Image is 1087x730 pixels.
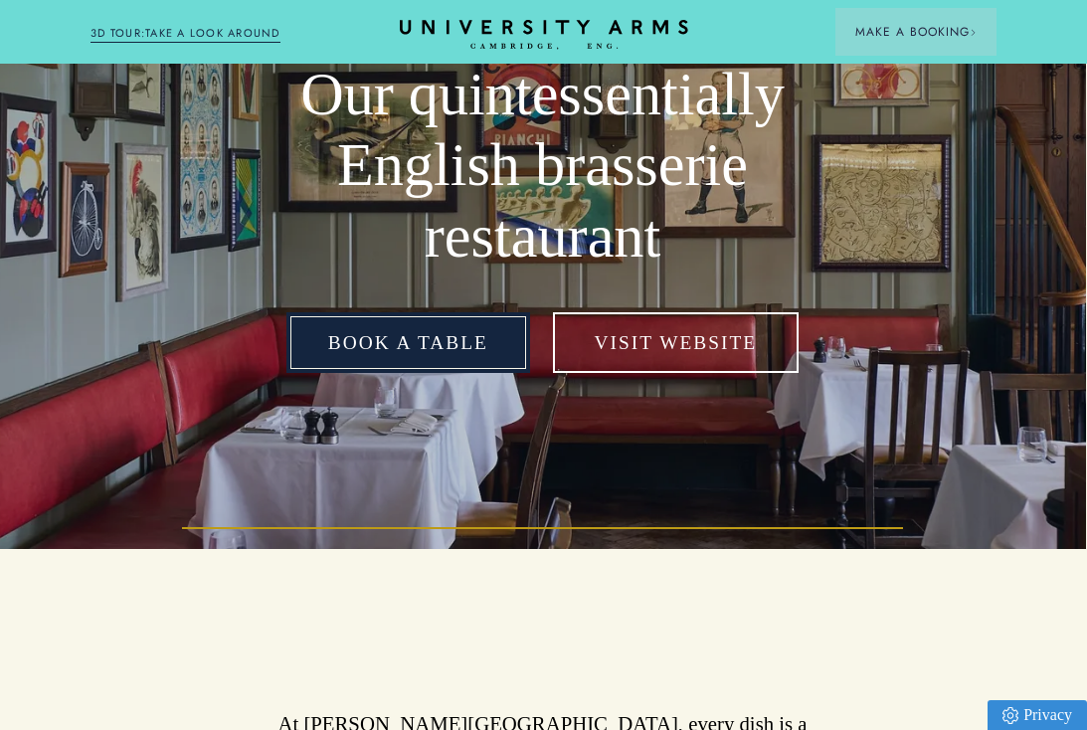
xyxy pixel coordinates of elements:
[91,25,280,43] a: 3D TOUR:TAKE A LOOK AROUND
[970,29,977,36] img: Arrow icon
[855,23,977,41] span: Make a Booking
[988,700,1087,730] a: Privacy
[400,20,688,51] a: Home
[271,59,815,273] h2: Our quintessentially English brasserie restaurant
[1002,707,1018,724] img: Privacy
[835,8,996,56] button: Make a BookingArrow icon
[553,312,800,373] a: Visit Website
[286,312,530,373] a: Book a table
